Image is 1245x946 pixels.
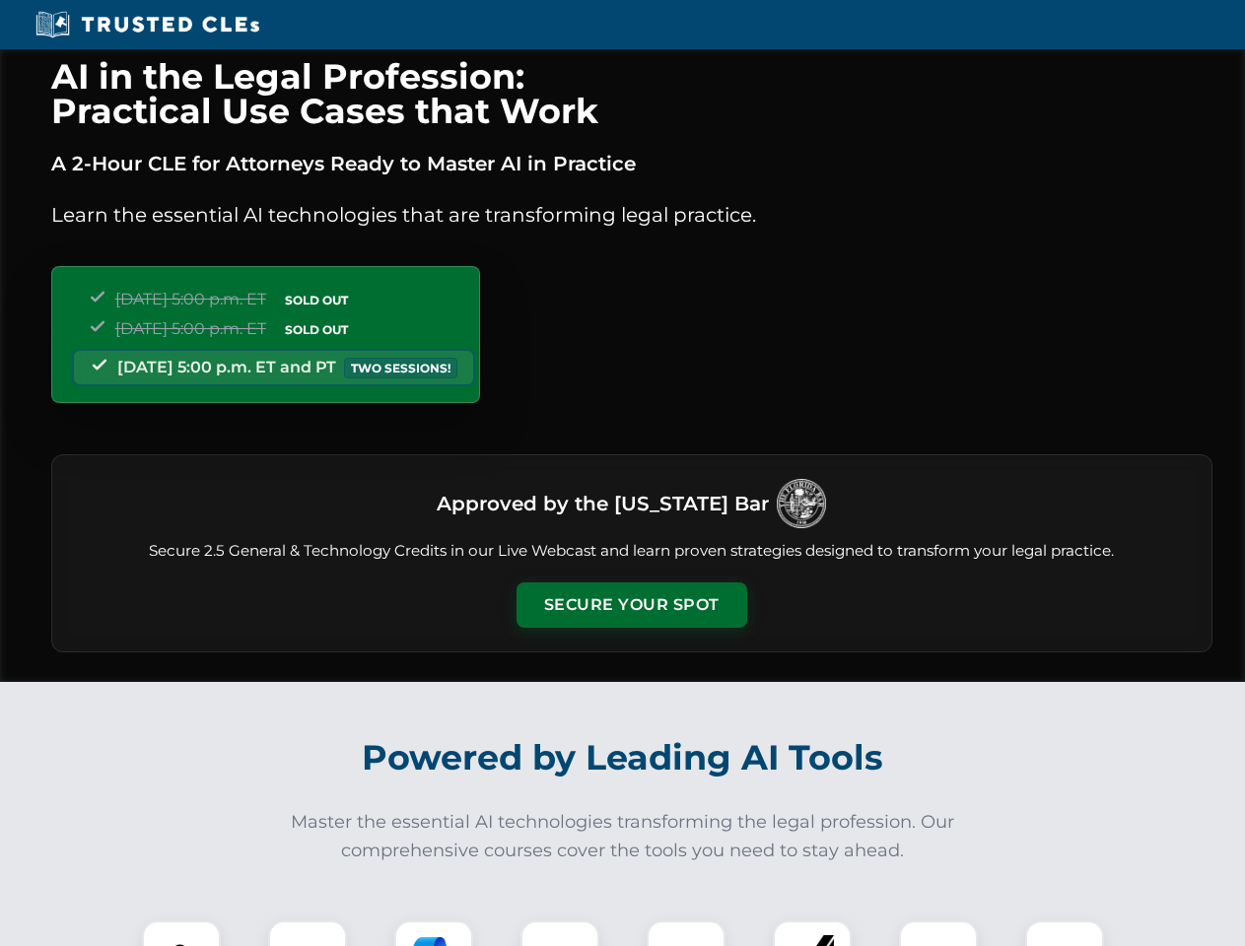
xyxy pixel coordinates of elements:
p: Master the essential AI technologies transforming the legal profession. Our comprehensive courses... [278,808,968,865]
h1: AI in the Legal Profession: Practical Use Cases that Work [51,59,1212,128]
span: SOLD OUT [278,319,355,340]
span: [DATE] 5:00 p.m. ET [115,319,266,338]
img: Trusted CLEs [30,10,265,39]
p: Secure 2.5 General & Technology Credits in our Live Webcast and learn proven strategies designed ... [76,540,1188,563]
h2: Powered by Leading AI Tools [77,723,1169,792]
button: Secure Your Spot [517,582,747,628]
span: SOLD OUT [278,290,355,310]
span: [DATE] 5:00 p.m. ET [115,290,266,308]
p: Learn the essential AI technologies that are transforming legal practice. [51,199,1212,231]
img: Logo [777,479,826,528]
h3: Approved by the [US_STATE] Bar [437,486,769,521]
p: A 2-Hour CLE for Attorneys Ready to Master AI in Practice [51,148,1212,179]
